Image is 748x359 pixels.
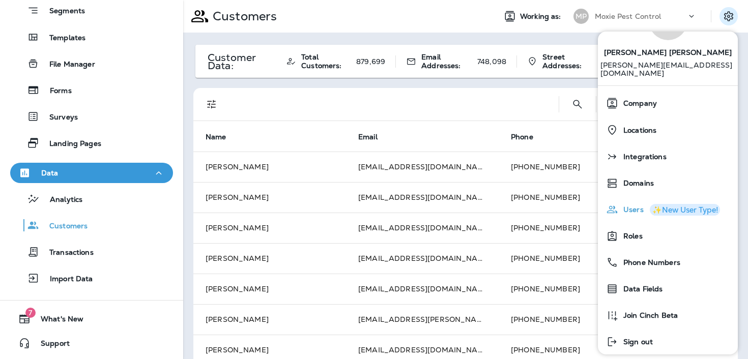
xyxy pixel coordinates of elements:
span: Support [31,339,70,351]
span: Email [358,132,391,141]
a: Integrations [602,146,734,167]
td: [PHONE_NUMBER] [499,182,592,213]
a: Data Fields [602,279,734,299]
button: File Manager [10,53,173,74]
span: Phone Numbers [618,258,680,267]
a: Roles [602,226,734,246]
td: [PHONE_NUMBER] [499,274,592,304]
p: Moxie Pest Control [595,12,661,20]
td: [PERSON_NAME] [193,152,346,182]
div: MP [573,9,589,24]
td: [PERSON_NAME] [193,304,346,335]
p: 879,699 [356,57,385,66]
p: Customer Data: [208,53,276,70]
td: [EMAIL_ADDRESS][DOMAIN_NAME] [346,213,499,243]
span: Email [358,133,378,141]
p: 748,098 [477,57,506,66]
p: Templates [39,34,85,43]
span: Sign out [618,338,653,346]
button: Import Data [10,267,173,289]
td: [EMAIL_ADDRESS][DOMAIN_NAME] [346,243,499,274]
span: Email Addresses: [421,53,472,70]
p: Customers [39,222,88,231]
p: [PERSON_NAME][EMAIL_ADDRESS][DOMAIN_NAME] [600,61,736,85]
span: Domains [618,179,654,188]
button: 7What's New [10,309,173,329]
button: Forms [10,79,173,101]
td: [PHONE_NUMBER] [499,304,592,335]
td: [PERSON_NAME] [193,274,346,304]
td: [PERSON_NAME] [193,243,346,274]
button: Roles [598,223,738,249]
button: Customers [10,215,173,236]
a: Domains [602,173,734,193]
div: ✨New User Type! [652,206,718,214]
span: Name [206,132,240,141]
p: Forms [40,86,72,96]
p: Data [41,169,59,177]
span: Street Addresses: [542,53,596,70]
td: [PHONE_NUMBER] [499,213,592,243]
button: Surveys [10,106,173,127]
span: Users [618,205,644,214]
td: [PHONE_NUMBER] [499,243,592,274]
p: Analytics [40,195,82,205]
button: Phone Numbers [598,249,738,276]
span: Total Customers: [301,53,351,70]
span: Join Cinch Beta [618,311,678,320]
p: Transactions [39,248,94,258]
span: Phone [511,133,533,141]
td: [PERSON_NAME] [193,213,346,243]
a: Phone Numbers [602,252,734,273]
td: [EMAIL_ADDRESS][DOMAIN_NAME] [346,152,499,182]
button: Settings [720,7,738,25]
button: Users✨New User Type! [598,196,738,223]
span: Phone [511,132,546,141]
span: Roles [618,232,643,241]
p: Import Data [40,275,93,284]
button: Domains [598,170,738,196]
span: Working as: [520,12,563,21]
button: Join Cinch Beta [598,302,738,328]
button: Analytics [10,188,173,210]
button: ✨New User Type! [650,204,720,216]
button: Templates [10,26,173,48]
span: [PERSON_NAME] [PERSON_NAME] [604,40,732,61]
span: Integrations [618,153,667,161]
button: Locations [598,116,738,143]
span: Locations [618,126,656,135]
p: Customers [209,9,277,24]
td: [EMAIL_ADDRESS][DOMAIN_NAME] [346,274,499,304]
button: Transactions [10,241,173,262]
p: Landing Pages [39,139,101,149]
button: Search Customers [567,94,588,114]
td: [PHONE_NUMBER] [499,152,592,182]
a: Company [602,93,734,113]
td: [EMAIL_ADDRESS][DOMAIN_NAME] [346,182,499,213]
button: Support [10,333,173,353]
button: Integrations [598,143,738,170]
p: File Manager [39,60,95,70]
span: Name [206,133,226,141]
span: Data Fields [618,285,663,293]
span: Company [618,99,657,108]
span: What's New [31,315,83,327]
td: [PERSON_NAME] [193,182,346,213]
p: Segments [39,7,85,17]
span: 7 [25,308,36,318]
button: Company [598,90,738,116]
button: Data [10,163,173,183]
td: [EMAIL_ADDRESS][PERSON_NAME][DOMAIN_NAME] [346,304,499,335]
button: Sign out [598,328,738,355]
p: Surveys [39,113,78,123]
a: Users✨New User Type! [602,199,734,220]
button: Data Fields [598,276,738,302]
button: Landing Pages [10,132,173,154]
a: Locations [602,119,734,140]
button: Filters [202,94,222,114]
